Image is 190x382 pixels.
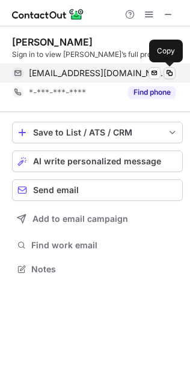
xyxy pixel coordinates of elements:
button: AI write personalized message [12,151,183,172]
button: Find work email [12,237,183,254]
img: ContactOut v5.3.10 [12,7,84,22]
div: Sign in to view [PERSON_NAME]’s full profile [12,49,183,60]
span: AI write personalized message [33,157,161,166]
div: Save to List / ATS / CRM [33,128,162,137]
button: Add to email campaign [12,208,183,230]
span: Add to email campaign [32,214,128,224]
button: Send email [12,179,183,201]
button: Notes [12,261,183,278]
button: save-profile-one-click [12,122,183,143]
span: Notes [31,264,178,275]
span: [EMAIL_ADDRESS][DOMAIN_NAME] [29,68,167,79]
span: Find work email [31,240,178,251]
div: [PERSON_NAME] [12,36,93,48]
button: Reveal Button [128,86,176,98]
span: Send email [33,185,79,195]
